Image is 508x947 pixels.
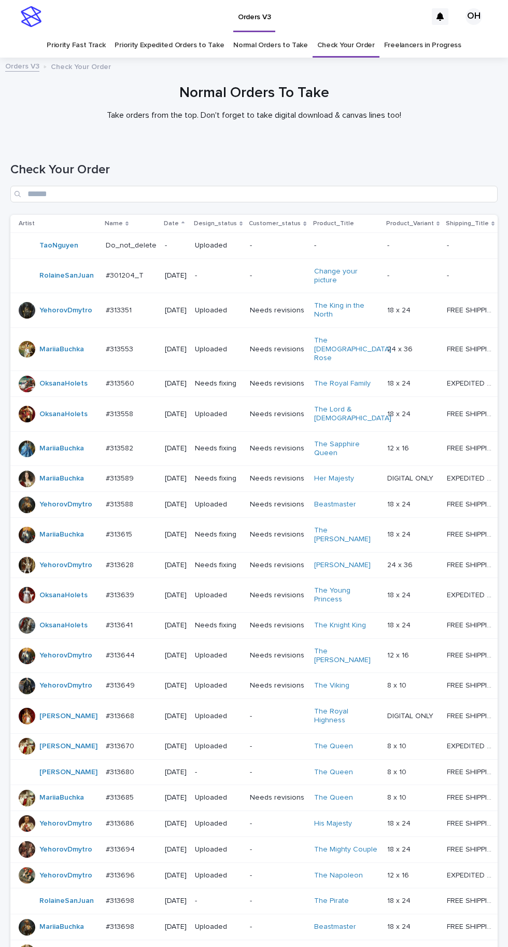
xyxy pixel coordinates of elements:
[387,304,413,315] p: 18 x 24
[165,651,187,660] p: [DATE]
[250,306,305,315] p: Needs revisions
[106,559,136,570] p: #313628
[314,474,354,483] a: Her Majesty
[250,474,305,483] p: Needs revisions
[447,921,497,931] p: FREE SHIPPING - preview in 1-2 business days, after your approval delivery will take 5-10 b.d.
[447,269,451,280] p: -
[250,410,305,419] p: Needs revisions
[447,498,497,509] p: FREE SHIPPING - preview in 1-2 business days, after your approval delivery will take 5-10 b.d.
[195,561,242,570] p: Needs fixing
[195,742,242,751] p: Uploaded
[106,442,135,453] p: #313582
[314,897,349,905] a: The Pirate
[165,306,187,315] p: [DATE]
[314,647,379,665] a: The [PERSON_NAME]
[250,845,305,854] p: -
[165,241,187,250] p: -
[195,500,242,509] p: Uploaded
[447,304,497,315] p: FREE SHIPPING - preview in 1-2 business days, after your approval delivery will take 5-10 b.d.
[165,793,187,802] p: [DATE]
[106,239,159,250] p: Do_not_delete
[106,649,137,660] p: #313644
[250,345,305,354] p: Needs revisions
[39,768,97,777] a: [PERSON_NAME]
[387,589,413,600] p: 18 x 24
[39,444,84,453] a: MariiaBuchka
[314,379,371,388] a: The Royal Family
[250,500,305,509] p: Needs revisions
[314,440,379,458] a: The Sapphire Queen
[195,897,242,905] p: -
[314,500,356,509] a: Beastmaster
[165,500,187,509] p: [DATE]
[106,843,137,854] p: #313694
[165,897,187,905] p: [DATE]
[195,345,242,354] p: Uploaded
[447,817,497,828] p: FREE SHIPPING - preview in 1-2 business days, after your approval delivery will take 5-10 b.d.
[39,379,88,388] a: OksanaHolets
[106,895,136,905] p: #313698
[314,241,379,250] p: -
[39,591,88,600] a: OksanaHolets
[447,442,497,453] p: FREE SHIPPING - preview in 1-2 business days, after your approval delivery will take 5-10 b.d.
[387,472,435,483] p: DIGITAL ONLY
[250,681,305,690] p: Needs revisions
[314,845,377,854] a: The Mighty Couple
[447,472,497,483] p: EXPEDITED SHIPPING - preview in 1 business day; delivery up to 5 business days after your approval.
[250,923,305,931] p: -
[106,869,137,880] p: #313696
[195,651,242,660] p: Uploaded
[387,649,411,660] p: 12 x 16
[250,444,305,453] p: Needs revisions
[446,218,489,229] p: Shipping_Title
[250,379,305,388] p: Needs revisions
[195,793,242,802] p: Uploaded
[314,526,379,544] a: The [PERSON_NAME]
[387,843,413,854] p: 18 x 24
[447,649,497,660] p: FREE SHIPPING - preview in 1-2 business days, after your approval delivery will take 5-10 b.d.
[165,379,187,388] p: [DATE]
[165,530,187,539] p: [DATE]
[387,408,413,419] p: 18 x 24
[39,897,94,905] a: RolaineSanJuan
[39,271,94,280] a: RolaineSanJuan
[47,111,461,120] p: Take orders from the top. Don't forget to take digital download & canvas lines too!
[250,621,305,630] p: Needs revisions
[250,871,305,880] p: -
[106,619,135,630] p: #313641
[465,8,482,25] div: OH
[106,740,136,751] p: #313670
[39,241,78,250] a: TaoNguyen
[195,241,242,250] p: Uploaded
[39,712,97,721] a: [PERSON_NAME]
[447,619,497,630] p: FREE SHIPPING - preview in 1-2 business days, after your approval delivery will take 5-10 b.d.
[21,6,41,27] img: stacker-logo-s-only.png
[195,923,242,931] p: Uploaded
[195,474,242,483] p: Needs fixing
[194,218,237,229] p: Design_status
[106,766,136,777] p: #313680
[387,239,391,250] p: -
[447,766,497,777] p: FREE SHIPPING - preview in 1-2 business days, after your approval delivery will take 5-10 b.d.
[195,591,242,600] p: Uploaded
[19,218,35,229] p: Artist
[250,768,305,777] p: -
[447,589,497,600] p: EXPEDITED SHIPPING - preview in 1 business day; delivery up to 5 business days after your approval.
[195,621,242,630] p: Needs fixing
[387,895,413,905] p: 18 x 24
[39,923,84,931] a: MariiaBuchka
[165,271,187,280] p: [DATE]
[195,712,242,721] p: Uploaded
[10,186,498,202] input: Search
[314,267,379,285] a: Change your picture
[250,742,305,751] p: -
[314,793,353,802] a: The Queen
[314,301,379,319] a: The King in the North
[165,410,187,419] p: [DATE]
[39,561,92,570] a: YehorovDmytro
[165,845,187,854] p: [DATE]
[195,681,242,690] p: Uploaded
[250,561,305,570] p: Needs revisions
[314,586,379,604] a: The Young Princess
[106,377,136,388] p: #313560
